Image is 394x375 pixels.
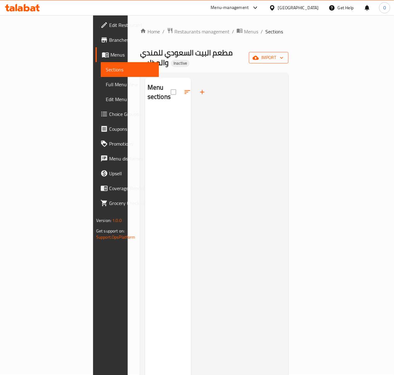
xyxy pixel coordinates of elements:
[237,28,258,36] a: Menus
[109,36,154,44] span: Branches
[96,47,159,62] a: Menus
[383,4,386,11] span: O
[101,77,159,92] a: Full Menu View
[180,85,195,100] span: Sort sections
[211,4,249,11] div: Menu-management
[101,62,159,77] a: Sections
[167,28,229,36] a: Restaurants management
[278,4,319,11] div: [GEOGRAPHIC_DATA]
[148,83,171,101] h2: Menu sections
[145,107,191,112] nav: Menu sections
[109,170,154,177] span: Upsell
[106,66,154,73] span: Sections
[106,81,154,88] span: Full Menu View
[254,54,284,62] span: import
[110,51,154,58] span: Menus
[96,181,159,196] a: Coverage Report
[96,227,125,235] span: Get support on:
[109,140,154,147] span: Promotions
[96,151,159,166] a: Menu disclaimer
[140,28,289,36] nav: breadcrumb
[232,28,234,35] li: /
[249,52,289,63] button: import
[96,196,159,211] a: Grocery Checklist
[96,107,159,121] a: Choice Groups
[162,28,165,35] li: /
[96,216,111,224] span: Version:
[106,96,154,103] span: Edit Menu
[112,216,122,224] span: 1.0.0
[96,18,159,32] a: Edit Restaurant
[140,46,233,70] span: مطعم البيت السعودي للمندي والمظبي
[109,110,154,118] span: Choice Groups
[174,28,229,35] span: Restaurants management
[101,92,159,107] a: Edit Menu
[96,32,159,47] a: Branches
[109,155,154,162] span: Menu disclaimer
[261,28,263,35] li: /
[96,136,159,151] a: Promotions
[96,121,159,136] a: Coupons
[244,28,258,35] span: Menus
[109,199,154,207] span: Grocery Checklist
[171,60,190,67] div: Inactive
[96,233,135,241] a: Support.OpsPlatform
[109,21,154,29] span: Edit Restaurant
[96,166,159,181] a: Upsell
[109,125,154,133] span: Coupons
[195,85,210,100] button: Add section
[265,28,283,35] span: Sections
[109,185,154,192] span: Coverage Report
[171,61,190,66] span: Inactive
